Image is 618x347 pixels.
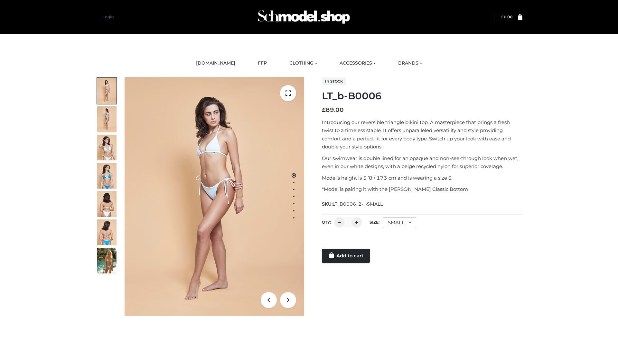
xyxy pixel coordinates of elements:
[501,14,512,19] bdi: 0.00
[97,219,117,245] img: ArielClassicBikiniTop_CloudNine_AzureSky_OW114ECO_8-scaled.jpg
[322,249,370,263] a: Add to cart
[253,56,272,70] a: FFP
[102,14,114,19] a: Login
[322,185,522,193] p: *Model is pairing it with the [PERSON_NAME] Classic Bottom
[501,14,512,19] a: £0.00
[322,77,346,85] span: In stock
[285,56,322,70] a: CLOTHING
[97,248,117,273] img: Arieltop_CloudNine_AzureSky2.jpg
[322,106,326,113] span: £
[322,106,344,113] bdi: 89.00
[322,220,331,225] label: QTY:
[322,174,522,182] p: Model’s height is 5 ‘8 / 173 cm and is wearing a size S.
[322,90,522,102] h1: LT_b-B0006
[97,163,117,189] img: ArielClassicBikiniTop_CloudNine_AzureSky_OW114ECO_4-scaled.jpg
[97,191,117,217] img: ArielClassicBikiniTop_CloudNine_AzureSky_OW114ECO_7-scaled.jpg
[125,77,304,316] img: ArielClassicBikiniTop_CloudNine_AzureSky_OW114ECO_1
[322,200,383,208] span: SKU:
[97,78,117,104] img: ArielClassicBikiniTop_CloudNine_AzureSky_OW114ECO_1-scaled.jpg
[335,56,380,70] a: ACCESSORIES
[370,220,379,225] label: Size:
[322,154,522,171] p: Our swimwear is double lined for an opaque and non-see-through look when wet, even in our white d...
[256,4,352,30] img: Schmodel Admin 964
[501,14,504,19] span: £
[332,201,383,207] span: LT_B0006_2-_-SMALL
[383,217,416,228] div: SMALL
[97,106,117,132] img: ArielClassicBikiniTop_CloudNine_AzureSky_OW114ECO_2-scaled.jpg
[97,135,117,160] img: ArielClassicBikiniTop_CloudNine_AzureSky_OW114ECO_3-scaled.jpg
[322,118,522,151] p: Introducing our reversible triangle bikini top. A masterpiece that brings a fresh twist to a time...
[393,56,427,70] a: BRANDS
[191,56,240,70] a: [DOMAIN_NAME]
